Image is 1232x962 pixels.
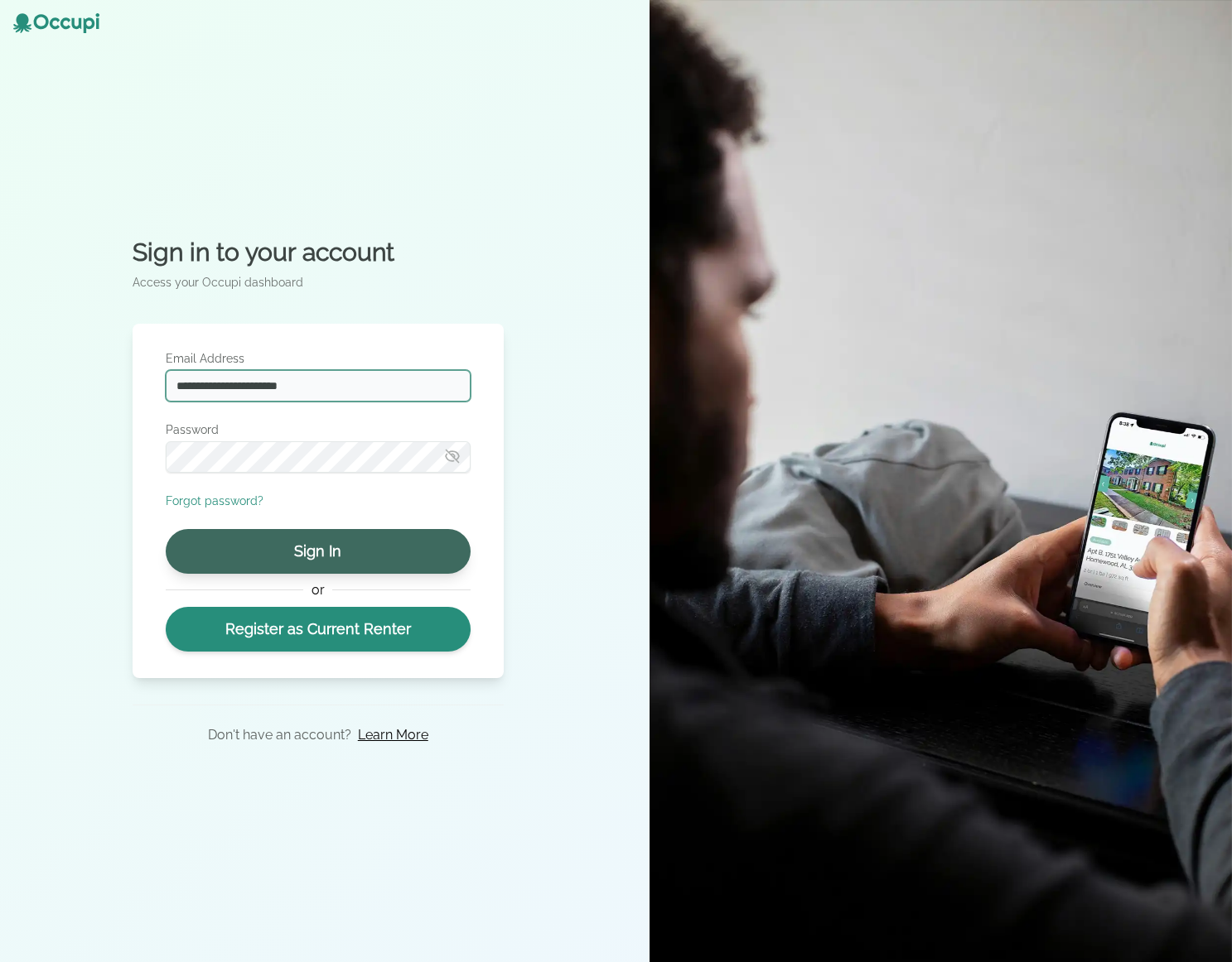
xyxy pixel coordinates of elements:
[303,580,332,600] span: or
[358,725,428,745] a: Learn More
[133,274,504,291] p: Access your Occupi dashboard
[166,350,471,367] label: Email Address
[166,607,471,652] a: Register as Current Renter
[166,421,471,438] label: Password
[166,529,471,574] button: Sign In
[133,238,504,267] h2: Sign in to your account
[208,725,351,745] p: Don't have an account?
[166,493,263,509] button: Forgot password?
